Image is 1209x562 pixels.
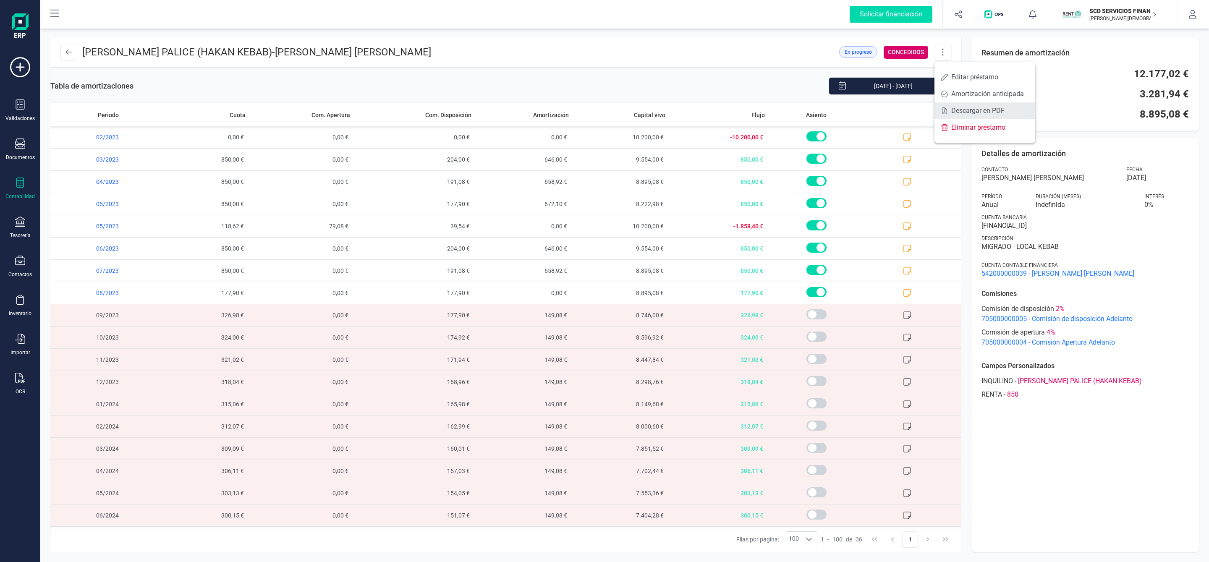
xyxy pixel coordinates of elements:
span: 0,00 € [249,504,353,526]
span: 100 [786,532,801,547]
span: 177,90 € [353,193,475,215]
span: 149,08 € [475,349,572,371]
span: 0,00 € [153,126,249,148]
span: Amortización anticipada [951,91,1028,97]
span: 149,08 € [475,416,572,437]
span: 08/2023 [50,282,153,304]
span: 8.746,00 € [572,304,669,326]
span: 658,92 € [475,171,572,193]
span: Com. Apertura [311,111,350,119]
span: MIGRADO - LOCAL KEBAB [981,242,1189,252]
button: Next Page [920,531,936,547]
div: - [981,376,1189,386]
span: 191,08 € [353,260,475,282]
span: 02/2023 [50,126,153,148]
span: 850,00 € [669,171,768,193]
span: Amortización [533,111,569,119]
span: 04/2023 [50,171,153,193]
span: 0 % [1144,200,1189,210]
span: 9.554,00 € [572,238,669,259]
span: 09/2023 [50,304,153,326]
span: 306,11 € [153,460,249,482]
span: En progreso [845,48,872,56]
span: 0,00 € [249,260,353,282]
span: 02/2024 [50,416,153,437]
span: 0,00 € [249,171,353,193]
span: 0,00 € [249,482,353,504]
span: 3.281,94 € [1140,87,1189,101]
span: 149,08 € [475,460,572,482]
span: Duración (MESES) [1036,193,1081,200]
span: 07/2023 [50,260,153,282]
span: 154,05 € [353,482,475,504]
p: Detalles de amortización [981,148,1189,159]
span: 162,99 € [353,416,475,437]
span: Cuenta bancaria [981,214,1027,221]
span: 7.553,36 € [572,482,669,504]
span: Anual [981,200,1026,210]
span: 177,90 € [153,282,249,304]
span: 39,54 € [353,215,475,237]
span: -1.858,40 € [669,215,768,237]
span: 303,13 € [153,482,249,504]
span: 01/2024 [50,393,153,415]
span: [FINANCIAL_ID] [981,221,1189,231]
div: Importar [10,349,30,356]
p: Campos Personalizados [981,361,1189,371]
img: Logo Finanedi [12,13,29,40]
button: First Page [867,531,883,547]
span: 0,00 € [249,460,353,482]
span: 850,00 € [153,171,249,193]
span: 05/2023 [50,215,153,237]
span: 850,00 € [669,149,768,170]
span: 8.895,08 € [572,260,669,282]
span: Cuota [230,111,246,119]
button: Previous Page [885,531,900,547]
span: de [846,535,852,544]
span: 850,00 € [669,193,768,215]
span: 177,90 € [353,304,475,326]
span: 850,00 € [153,238,249,259]
span: 177,90 € [353,282,475,304]
span: Descargar en PDF [951,107,1028,114]
span: 165,98 € [353,393,475,415]
span: 315,06 € [669,393,768,415]
span: 10/2023 [50,327,153,348]
span: 7.702,44 € [572,460,669,482]
span: 8.895,08 € [572,282,669,304]
span: Contacto [981,166,1008,173]
span: 03/2023 [50,149,153,170]
span: 300,15 € [153,504,249,526]
div: - [821,535,862,544]
span: Interés [1144,193,1164,200]
img: Logo de OPS [984,10,1007,18]
span: 850,00 € [669,238,768,259]
span: 204,00 € [353,149,475,170]
span: 8.298,76 € [572,371,669,393]
p: [PERSON_NAME] PALICE (HAKAN KEBAB) - [82,45,431,59]
span: 850,00 € [153,260,249,282]
span: 646,00 € [475,149,572,170]
div: Tesorería [10,232,31,239]
span: 8.000,60 € [572,416,669,437]
span: 309,09 € [153,438,249,460]
span: 850,00 € [153,193,249,215]
span: 149,08 € [475,482,572,504]
span: 191,08 € [353,171,475,193]
span: 2 % [1056,304,1065,314]
span: 168,96 € [353,371,475,393]
span: 12/2023 [50,371,153,393]
span: 05/2023 [50,193,153,215]
span: [PERSON_NAME] [PERSON_NAME] [981,173,1117,183]
span: 326,98 € [669,304,768,326]
span: Flujo [751,111,765,119]
span: Eliminar préstamo [951,124,1028,131]
span: 0,00 € [249,416,353,437]
div: Solicitar financiación [850,6,932,23]
span: 0,00 € [249,304,353,326]
span: 0,00 € [249,438,353,460]
span: 321,02 € [153,349,249,371]
span: 0,00 € [249,349,353,371]
span: Asiento [806,111,827,119]
span: 303,13 € [669,482,768,504]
